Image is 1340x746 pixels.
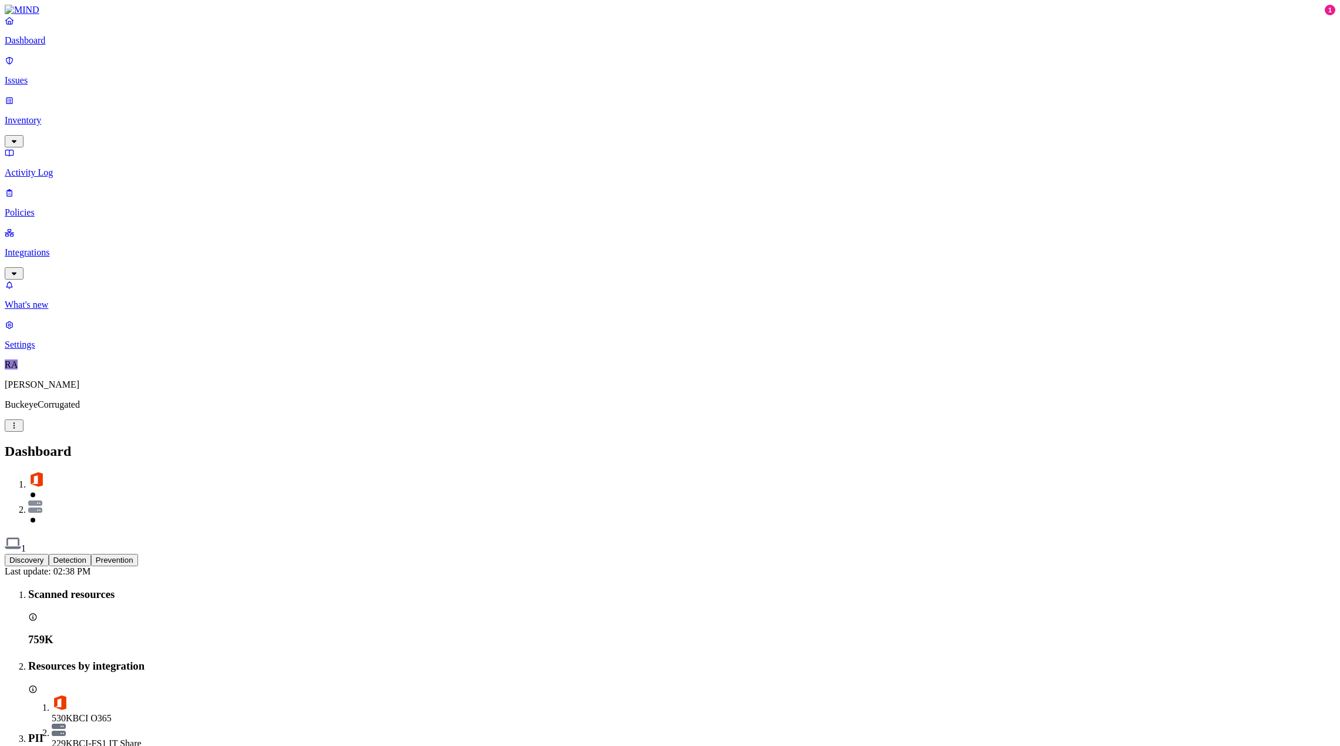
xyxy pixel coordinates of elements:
p: Dashboard [5,35,1335,46]
img: svg%3e [28,500,42,513]
p: Integrations [5,247,1335,258]
img: office-365 [52,694,68,711]
div: 1 [1325,5,1335,15]
span: RA [5,359,18,369]
span: BCI O365 [73,713,112,723]
p: Settings [5,340,1335,350]
h3: Resources by integration [28,660,1335,673]
a: What's new [5,280,1335,310]
a: Policies [5,187,1335,218]
a: Integrations [5,227,1335,278]
p: Inventory [5,115,1335,126]
span: Last update: 02:38 PM [5,566,90,576]
a: Issues [5,55,1335,86]
p: BuckeyeCorrugated [5,399,1335,410]
h2: Dashboard [5,443,1335,459]
p: Policies [5,207,1335,218]
p: Activity Log [5,167,1335,178]
a: Dashboard [5,15,1335,46]
img: svg%3e [5,535,21,552]
span: 1 [21,543,26,553]
button: Detection [49,554,91,566]
img: svg%3e [28,471,45,488]
p: Issues [5,75,1335,86]
h3: PII [28,732,1335,745]
h3: Scanned resources [28,588,1335,601]
img: azure-files-subtle [52,724,66,736]
a: Inventory [5,95,1335,146]
span: 530K [52,713,73,723]
h3: 759K [28,633,1335,646]
a: Activity Log [5,147,1335,178]
p: What's new [5,300,1335,310]
a: MIND [5,5,1335,15]
img: MIND [5,5,39,15]
a: Settings [5,320,1335,350]
button: Discovery [5,554,49,566]
button: Prevention [91,554,138,566]
p: [PERSON_NAME] [5,379,1335,390]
